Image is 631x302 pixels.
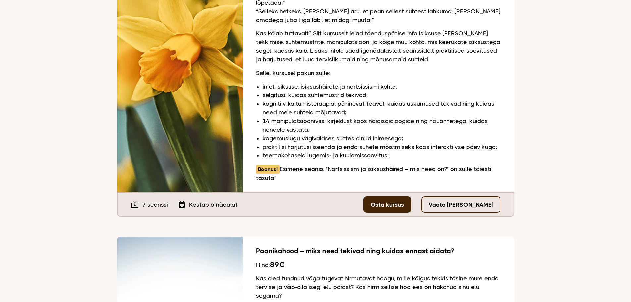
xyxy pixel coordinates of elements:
[178,201,186,209] i: calendar_month
[131,200,168,209] div: 7 seanssi
[363,196,411,213] a: Osta kursus
[256,165,280,174] span: Boonus!
[263,134,501,143] li: kogemuslugu vägivaldses suhtes olnud inimesega;
[263,82,501,91] li: infot isiksuse, isiksushäirete ja nartsissismi kohta;
[256,165,501,182] p: Esimene seanss "Nartsissism ja isiksushäired – mis need on?" on sulle täiesti tasuta!
[263,151,501,160] li: teemakohaseid lugemis- ja kuulamissoovitusi.
[263,143,501,151] li: praktilisi harjutusi iseenda ja enda suhete mõistmiseks koos interaktiivse päevikuga;
[131,201,139,209] i: live_tv
[421,196,500,213] a: Vaata [PERSON_NAME]
[178,200,237,209] div: Kestab 6 nädalat
[263,117,501,134] li: 14 manipulatsiooniviisi kirjeldust koos näidisdialoogide ning nõuannetega, kuidas nendele vastata;
[263,91,501,99] li: selgitusi, kuidas suhtemustrid tekivad;
[256,69,501,77] p: Sellel kursusel pakun sulle:
[256,29,501,64] p: Kas kõlab tuttavalt? Siit kursuselt leiad tõenduspõhise info isiksuse [PERSON_NAME] tekkimise, su...
[263,99,501,117] li: kognitiiv-käitumisteraapial põhinevat teavet, kuidas uskumused tekivad ning kuidas need meie suht...
[270,260,284,269] b: 89€
[256,274,501,300] p: Kas oled tundnud väga tugevat hirmutavat hoogu, mille käigus tekkis tõsine mure enda tervise ja v...
[256,260,501,269] div: Hind:
[256,247,501,255] h2: Paanikahood – miks need tekivad ning kuidas ennast aidata?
